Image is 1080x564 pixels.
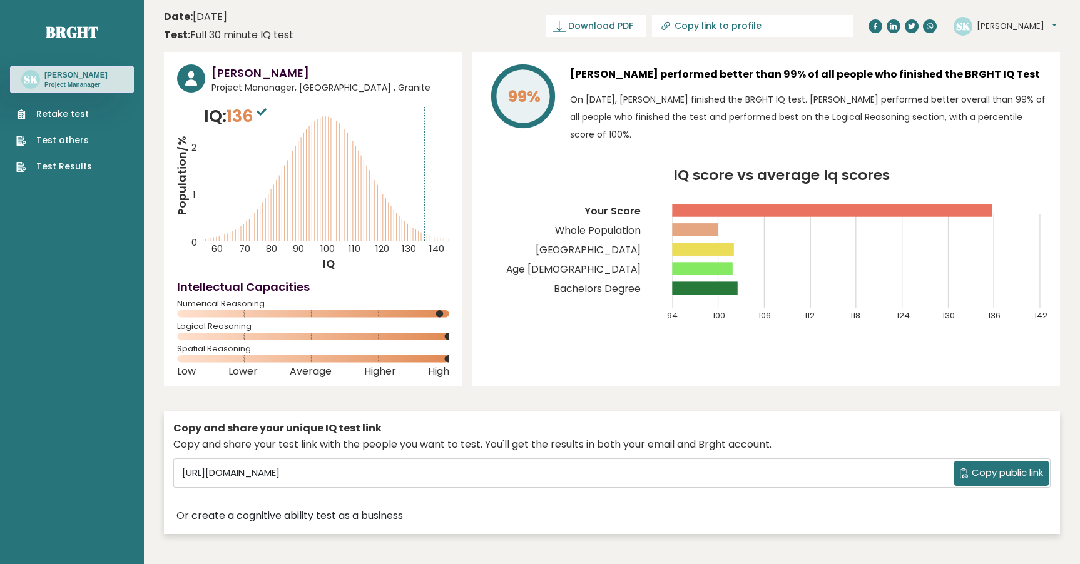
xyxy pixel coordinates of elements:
button: [PERSON_NAME] [977,20,1056,33]
button: Copy public link [954,461,1049,486]
h3: [PERSON_NAME] [211,64,449,81]
tspan: Bachelors Degree [554,282,641,295]
span: Numerical Reasoning [177,301,449,306]
span: Average [290,369,332,374]
tspan: 120 [375,243,389,256]
span: Lower [228,369,258,374]
tspan: 70 [239,243,250,256]
span: Higher [364,369,396,374]
tspan: 94 [667,310,678,321]
text: SK [956,18,970,33]
p: IQ: [204,104,270,129]
a: Brght [46,22,98,42]
tspan: 2 [191,141,196,154]
time: [DATE] [164,9,227,24]
span: Download PDF [568,19,633,33]
tspan: 142 [1034,310,1047,321]
tspan: [GEOGRAPHIC_DATA] [536,243,641,256]
a: Test Results [16,160,92,173]
tspan: 0 [191,236,197,249]
a: Download PDF [546,15,646,37]
tspan: 124 [897,310,910,321]
tspan: IQ [323,256,335,271]
tspan: 112 [805,310,815,321]
span: High [428,369,449,374]
span: 136 [227,104,270,128]
span: Logical Reasoning [177,324,449,329]
tspan: 140 [430,243,445,256]
tspan: IQ score vs average Iq scores [673,165,890,185]
tspan: Your Score [584,204,641,218]
tspan: 90 [293,243,305,256]
tspan: Population/% [174,136,190,215]
b: Date: [164,9,193,24]
tspan: 100 [320,243,335,256]
a: Retake test [16,108,92,121]
tspan: 110 [349,243,361,256]
div: Copy and share your unique IQ test link [173,421,1051,436]
tspan: 106 [759,310,772,321]
div: Full 30 minute IQ test [164,28,293,43]
span: Low [177,369,196,374]
span: Project Mananager, [GEOGRAPHIC_DATA] , Granite [211,81,449,94]
tspan: 118 [850,310,860,321]
tspan: 130 [402,243,416,256]
a: Or create a cognitive ability test as a business [176,508,403,523]
b: Test: [164,28,190,42]
span: Spatial Reasoning [177,346,449,351]
h4: Intellectual Capacities [177,278,449,295]
tspan: Age [DEMOGRAPHIC_DATA] [506,263,641,276]
tspan: 80 [267,243,278,256]
text: SK [24,72,38,86]
span: Copy public link [972,466,1043,480]
h3: [PERSON_NAME] performed better than 99% of all people who finished the BRGHT IQ Test [570,64,1047,84]
p: Project Mananager [44,81,108,89]
div: Copy and share your test link with the people you want to test. You'll get the results in both yo... [173,437,1051,452]
h3: [PERSON_NAME] [44,70,108,80]
p: On [DATE], [PERSON_NAME] finished the BRGHT IQ test. [PERSON_NAME] performed better overall than ... [570,91,1047,143]
a: Test others [16,134,92,147]
tspan: 100 [713,310,725,321]
tspan: 99% [508,86,541,108]
tspan: 130 [942,310,955,321]
tspan: Whole Population [555,224,641,237]
tspan: 60 [211,243,223,256]
tspan: 1 [193,188,196,201]
tspan: 136 [988,310,1001,321]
